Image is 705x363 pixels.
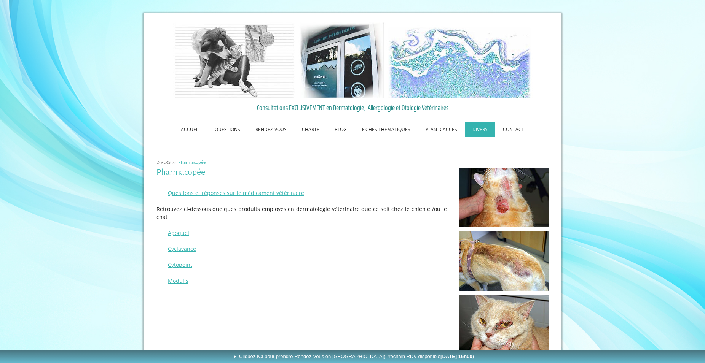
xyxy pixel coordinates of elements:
p: Retrouvez ci-dessous quelques produits employés en dermatologie vétérinaire que ce soit chez le c... [156,205,447,221]
a: CONTACT [495,122,532,137]
a: CHARTE [294,122,327,137]
span: (Prochain RDV disponible ) [384,353,474,359]
a: DIVERS [155,159,172,165]
b: [DATE] 16h00 [440,353,472,359]
span: Pharmacopée [178,159,206,165]
a: Questions et réponses sur le médicament vétérinaire [168,189,304,197]
span: ► Cliquez ICI pour prendre Rendez-Vous en [GEOGRAPHIC_DATA] [233,353,474,359]
a: Consultations EXCLUSIVEMENT en Dermatologie, Allergologie et Otologie Vétérinaires [156,102,549,113]
a: Cytopoint [168,261,192,268]
a: Pharmacopée [176,159,207,165]
a: ACCUEIL [173,122,207,137]
span: DIVERS [156,159,171,165]
h1: Pharmacopée [156,168,447,177]
a: DIVERS [465,122,495,137]
a: Cyclavance [168,245,196,252]
a: FICHES THEMATIQUES [354,122,418,137]
a: RENDEZ-VOUS [248,122,294,137]
a: BLOG [327,122,354,137]
a: Modulis [168,277,188,284]
a: Apoquel [168,229,189,236]
a: QUESTIONS [207,122,248,137]
a: PLAN D'ACCES [418,122,465,137]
